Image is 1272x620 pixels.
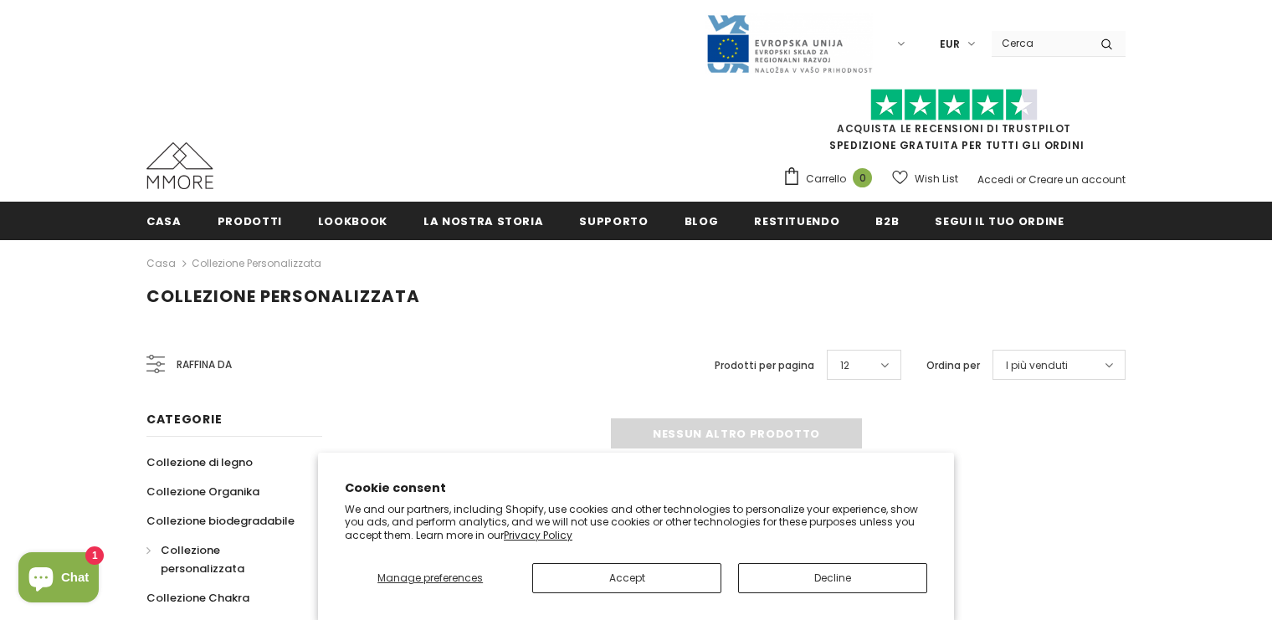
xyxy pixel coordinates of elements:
span: Collezione personalizzata [161,542,244,576]
span: Collezione di legno [146,454,253,470]
img: Javni Razpis [705,13,873,74]
label: Prodotti per pagina [715,357,814,374]
inbox-online-store-chat: Shopify online store chat [13,552,104,607]
span: Blog [685,213,719,229]
span: I più venduti [1006,357,1068,374]
p: We and our partners, including Shopify, use cookies and other technologies to personalize your ex... [345,503,927,542]
span: supporto [579,213,648,229]
a: Lookbook [318,202,387,239]
img: Casi MMORE [146,142,213,189]
a: Segui il tuo ordine [935,202,1064,239]
label: Ordina per [926,357,980,374]
a: Prodotti [218,202,282,239]
a: Carrello 0 [782,167,880,192]
a: Privacy Policy [504,528,572,542]
a: Collezione biodegradabile [146,506,295,535]
a: Blog [685,202,719,239]
span: Restituendo [754,213,839,229]
span: Wish List [915,171,958,187]
a: Restituendo [754,202,839,239]
span: Collezione personalizzata [146,284,420,308]
button: Decline [738,563,927,593]
a: Accedi [977,172,1013,187]
a: Acquista le recensioni di TrustPilot [837,121,1071,136]
span: Manage preferences [377,571,483,585]
span: Lookbook [318,213,387,229]
a: Collezione Organika [146,477,259,506]
a: Wish List [892,164,958,193]
span: 0 [853,168,872,187]
button: Accept [532,563,721,593]
span: Collezione Organika [146,484,259,500]
img: Fidati di Pilot Stars [870,89,1038,121]
span: Collezione biodegradabile [146,513,295,529]
span: Raffina da [177,356,232,374]
span: Prodotti [218,213,282,229]
span: SPEDIZIONE GRATUITA PER TUTTI GLI ORDINI [782,96,1126,152]
span: Categorie [146,411,222,428]
a: Collezione di legno [146,448,253,477]
span: Carrello [806,171,846,187]
span: La nostra storia [423,213,543,229]
span: or [1016,172,1026,187]
span: EUR [940,36,960,53]
input: Search Site [992,31,1088,55]
button: Manage preferences [345,563,515,593]
span: Casa [146,213,182,229]
span: Collezione Chakra [146,590,249,606]
a: Collezione personalizzata [192,256,321,270]
a: Collezione personalizzata [146,535,304,583]
a: Casa [146,202,182,239]
h2: Cookie consent [345,479,927,497]
span: Segui il tuo ordine [935,213,1064,229]
span: B2B [875,213,899,229]
a: Creare un account [1028,172,1126,187]
a: Collezione Chakra [146,583,249,612]
a: La nostra storia [423,202,543,239]
a: supporto [579,202,648,239]
span: 12 [840,357,849,374]
a: Casa [146,254,176,274]
a: Javni Razpis [705,36,873,50]
a: B2B [875,202,899,239]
